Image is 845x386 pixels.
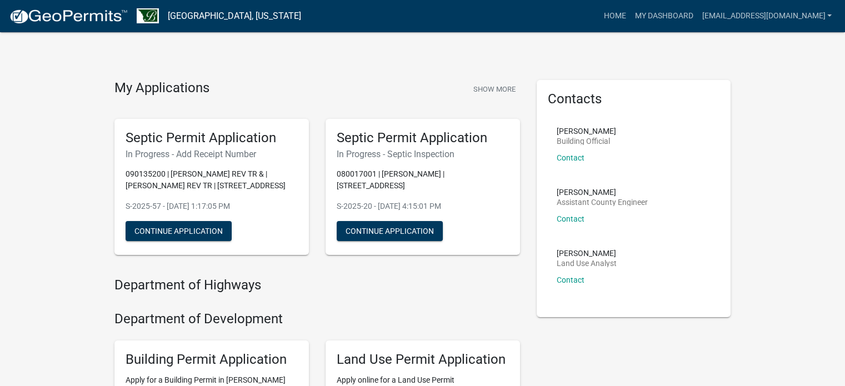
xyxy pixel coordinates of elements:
[697,6,836,27] a: [EMAIL_ADDRESS][DOMAIN_NAME]
[557,275,584,284] a: Contact
[126,352,298,368] h5: Building Permit Application
[337,200,509,212] p: S-2025-20 - [DATE] 4:15:01 PM
[114,80,209,97] h4: My Applications
[126,200,298,212] p: S-2025-57 - [DATE] 1:17:05 PM
[630,6,697,27] a: My Dashboard
[557,153,584,162] a: Contact
[337,149,509,159] h6: In Progress - Septic Inspection
[168,7,301,26] a: [GEOGRAPHIC_DATA], [US_STATE]
[557,214,584,223] a: Contact
[337,374,509,386] p: Apply online for a Land Use Permit
[126,149,298,159] h6: In Progress - Add Receipt Number
[337,221,443,241] button: Continue Application
[337,168,509,192] p: 080017001 | [PERSON_NAME] | [STREET_ADDRESS]
[126,130,298,146] h5: Septic Permit Application
[337,352,509,368] h5: Land Use Permit Application
[557,127,616,135] p: [PERSON_NAME]
[557,137,616,145] p: Building Official
[126,168,298,192] p: 090135200 | [PERSON_NAME] REV TR & | [PERSON_NAME] REV TR | [STREET_ADDRESS]
[469,80,520,98] button: Show More
[114,311,520,327] h4: Department of Development
[557,198,648,206] p: Assistant County Engineer
[114,277,520,293] h4: Department of Highways
[137,8,159,23] img: Benton County, Minnesota
[126,221,232,241] button: Continue Application
[548,91,720,107] h5: Contacts
[557,249,617,257] p: [PERSON_NAME]
[337,130,509,146] h5: Septic Permit Application
[557,259,617,267] p: Land Use Analyst
[557,188,648,196] p: [PERSON_NAME]
[599,6,630,27] a: Home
